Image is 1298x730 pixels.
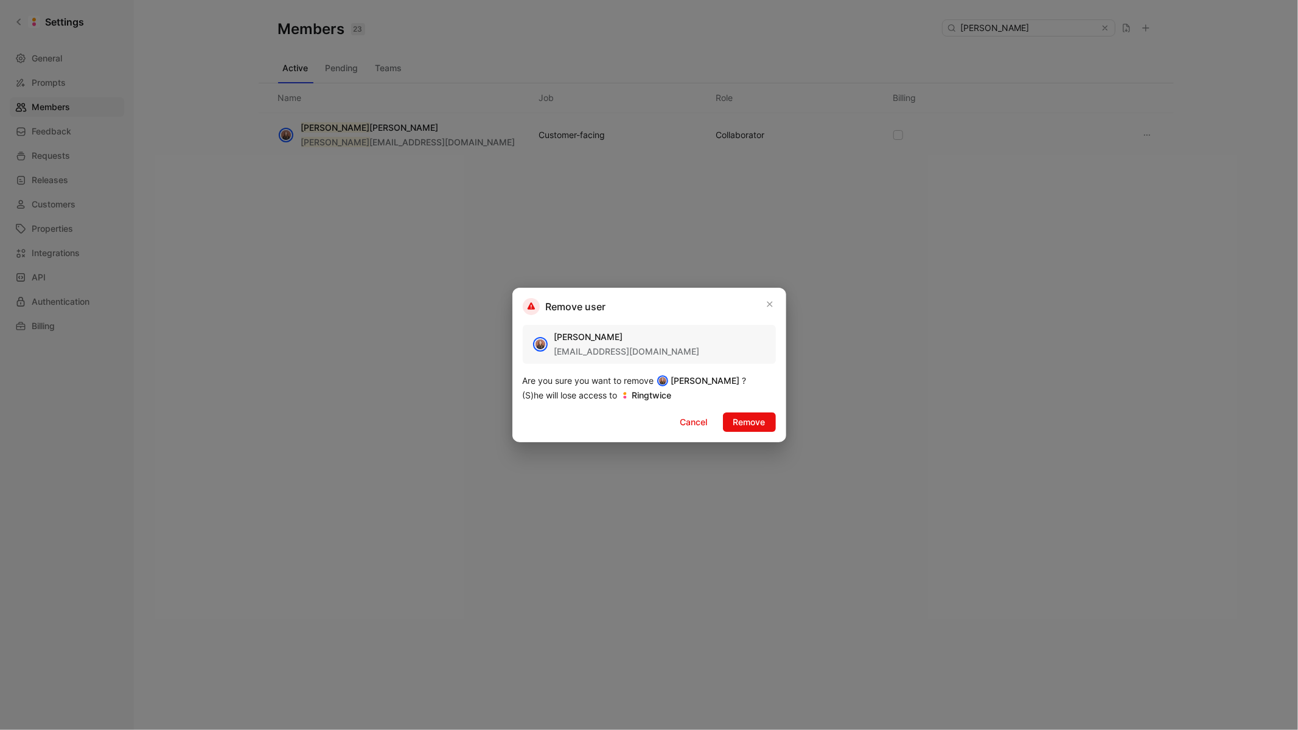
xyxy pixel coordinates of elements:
[523,388,672,403] span: (S)he will lose access to
[733,415,766,429] span: Remove
[523,298,606,315] h2: Remove user
[680,415,708,429] span: Cancel
[523,374,747,388] span: Are you sure you want to remove ?
[632,388,672,403] span: Ringtwice
[671,374,740,388] span: [PERSON_NAME]
[670,412,718,432] button: Cancel
[554,330,700,344] div: [PERSON_NAME]
[620,391,630,400] img: 5aeadd64-540e-473b-a92f-2f65a8ff69d5.png
[534,338,546,350] img: avatar
[723,412,776,432] button: Remove
[658,377,667,385] img: avatar
[554,344,700,359] div: [EMAIL_ADDRESS][DOMAIN_NAME]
